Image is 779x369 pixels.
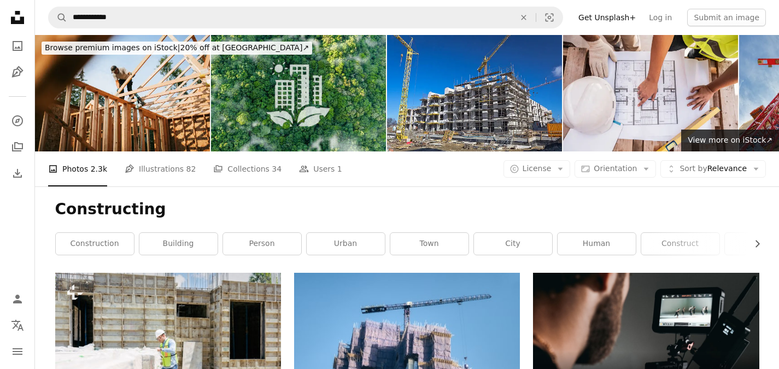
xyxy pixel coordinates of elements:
a: Explore [7,110,28,132]
button: Search Unsplash [49,7,67,28]
button: Orientation [575,160,656,178]
a: Collections [7,136,28,158]
a: View more on iStock↗ [681,130,779,151]
a: Get Unsplash+ [572,9,642,26]
a: Log in [642,9,678,26]
a: building [139,233,218,255]
button: Clear [512,7,536,28]
span: 1 [337,163,342,175]
a: Collections 34 [213,151,282,186]
a: Illustrations [7,61,28,83]
button: Menu [7,341,28,362]
button: Visual search [536,7,563,28]
span: Sort by [680,164,707,173]
a: Illustrations 82 [125,151,196,186]
button: License [503,160,571,178]
a: a man standing in front of a building under construction [55,343,281,353]
img: Construction Crew Putting Up Framing of New Home [35,35,210,151]
span: 34 [272,163,282,175]
a: Photos [7,35,28,57]
a: city [474,233,552,255]
a: person [223,233,301,255]
span: Relevance [680,163,747,174]
a: Users 1 [299,151,342,186]
h1: Constructing [55,200,759,219]
img: sustainable green building environmentally friendly building Future green business idea Environme... [211,35,386,151]
img: Close-up of a construction workers analyzing blueprint on construction site [563,35,738,151]
a: Browse premium images on iStock|20% off at [GEOGRAPHIC_DATA]↗ [35,35,319,61]
span: Orientation [594,164,637,173]
form: Find visuals sitewide [48,7,563,28]
span: 82 [186,163,196,175]
span: View more on iStock ↗ [688,136,772,144]
a: construct [641,233,719,255]
a: construction [56,233,134,255]
a: Log in / Sign up [7,288,28,310]
img: Construction - On Site [387,35,562,151]
button: scroll list to the right [747,233,759,255]
button: Language [7,314,28,336]
a: urban [307,233,385,255]
button: Sort byRelevance [660,160,766,178]
a: town [390,233,468,255]
span: 20% off at [GEOGRAPHIC_DATA] ↗ [45,43,309,52]
span: License [523,164,552,173]
button: Submit an image [687,9,766,26]
a: human [558,233,636,255]
a: Download History [7,162,28,184]
span: Browse premium images on iStock | [45,43,180,52]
